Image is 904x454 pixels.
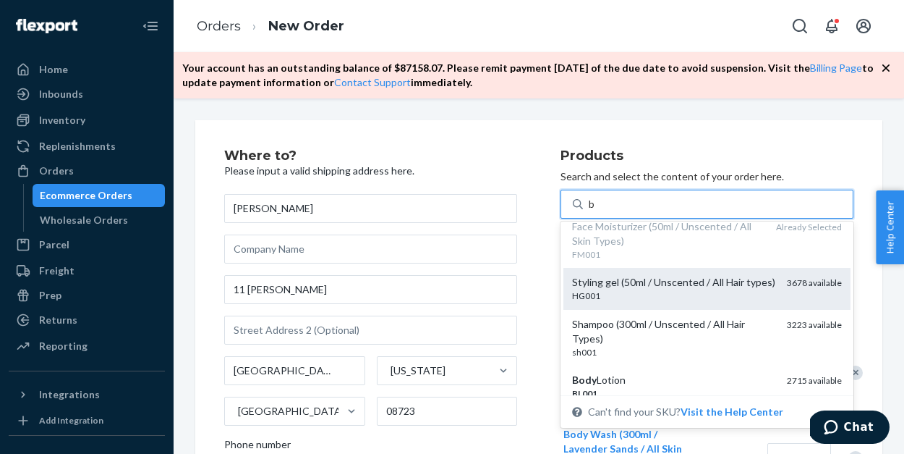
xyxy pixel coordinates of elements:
a: Returns [9,308,165,332]
div: Inventory [39,113,85,127]
a: New Order [268,18,344,34]
div: Parcel [39,237,69,252]
a: Reporting [9,335,165,358]
a: Billing Page [810,62,862,74]
button: Help Center [876,190,904,264]
a: Add Integration [9,412,165,429]
span: 2715 available [787,375,842,386]
div: Ecommerce Orders [40,188,132,203]
div: [GEOGRAPHIC_DATA] [238,404,344,419]
div: Reporting [39,339,88,353]
input: Street Address [224,275,517,304]
a: Orders [9,159,165,182]
a: Orders [197,18,241,34]
div: Shampoo (300ml / Unscented / All Hair Types) [572,317,775,346]
a: Ecommerce Orders [33,184,166,207]
input: Company Name [224,235,517,264]
span: 3678 available [787,277,842,288]
div: Styling gel (50ml / Unscented / All Hair types) [572,275,775,290]
em: Body [572,374,597,386]
input: ZIP Code [377,397,518,426]
input: BagBag-01Already SelectedFace Wash (150ml / Unscented / All Skin Types)FW001Already SelectedBodyW... [589,197,596,211]
a: Home [9,58,165,81]
p: Your account has an outstanding balance of $ 87158.07 . Please remit payment [DATE] of the due da... [182,61,881,90]
div: FM001 [572,248,764,261]
span: Can't find your SKU? [588,405,783,419]
div: HG001 [572,290,775,302]
a: Replenishments [9,135,165,158]
a: Wholesale Orders [33,209,166,232]
div: Lotion [572,373,775,387]
input: First & Last Name [224,194,517,223]
div: Add Integration [39,414,103,426]
div: Orders [39,164,74,178]
div: Inbounds [39,87,83,101]
a: Freight [9,259,165,282]
button: Close Navigation [136,12,165,41]
a: Inventory [9,109,165,132]
h2: Where to? [224,149,517,164]
button: BagBag-01Already SelectedFace Wash (150ml / Unscented / All Skin Types)FW001Already SelectedBodyW... [681,405,783,419]
p: Please input a valid shipping address here. [224,164,517,178]
h2: Products [560,149,853,164]
div: Prep [39,288,61,303]
iframe: Opens a widget where you can chat to one of our agents [810,411,890,447]
p: Search and select the content of your order here. [560,169,853,184]
a: Parcel [9,233,165,256]
input: [US_STATE] [389,363,391,378]
button: Open account menu [849,12,878,41]
a: Contact Support [334,76,411,88]
em: BL001 [572,388,597,399]
div: [US_STATE] [391,363,445,378]
button: Integrations [9,383,165,406]
div: Replenishments [39,139,116,154]
img: Flexport logo [16,19,77,33]
div: Remove Item [848,366,863,380]
div: Freight [39,264,74,278]
input: [GEOGRAPHIC_DATA] [236,404,238,419]
div: Returns [39,313,77,327]
a: Inbounds [9,83,165,106]
div: sh001 [572,346,775,358]
ol: breadcrumbs [185,5,356,48]
button: Open notifications [817,12,846,41]
span: Already Selected [776,222,842,232]
input: Street Address 2 (Optional) [224,316,517,345]
input: City [224,356,365,385]
a: Prep [9,284,165,307]
div: Home [39,62,68,77]
span: 3223 available [787,319,842,330]
div: Integrations [39,387,100,402]
button: Open Search Box [785,12,814,41]
div: Wholesale Orders [40,213,128,227]
div: Face Moisturizer (50ml / Unscented / All Skin Types) [572,219,764,248]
